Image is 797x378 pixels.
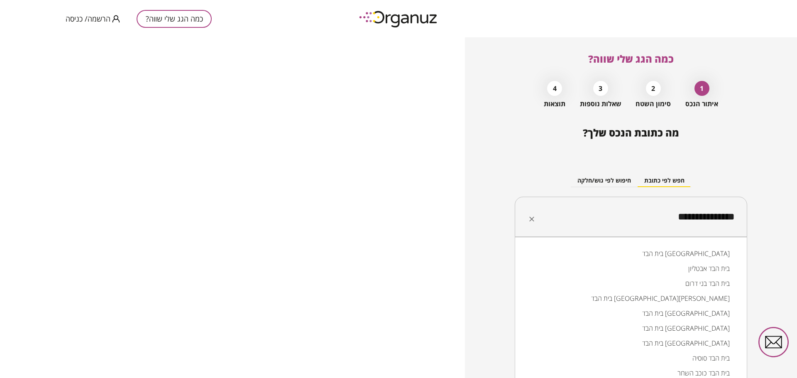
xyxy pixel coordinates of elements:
[353,7,445,30] img: logo
[571,175,638,187] button: חיפוש לפי גוש/חלקה
[685,100,718,108] span: איתור הנכס
[583,126,679,139] span: מה כתובת הנכס שלך?
[593,81,608,96] div: 3
[526,291,736,306] li: בית הבד [GEOGRAPHIC_DATA][PERSON_NAME]
[526,261,736,276] li: בית הבד אבטליון
[526,321,736,336] li: בית הבד [GEOGRAPHIC_DATA]
[526,336,736,351] li: בית הבד [GEOGRAPHIC_DATA]
[137,10,212,28] button: כמה הגג שלי שווה?
[526,306,736,321] li: בית הבד [GEOGRAPHIC_DATA]
[66,14,120,24] button: הרשמה/ כניסה
[646,81,661,96] div: 2
[526,246,736,261] li: בית הבד [GEOGRAPHIC_DATA]
[66,15,110,23] span: הרשמה/ כניסה
[547,81,562,96] div: 4
[526,351,736,366] li: בית הבד סוסיה
[694,81,709,96] div: 1
[580,100,621,108] span: שאלות נוספות
[526,276,736,291] li: בית הבד בני דרום
[588,52,674,66] span: כמה הגג שלי שווה?
[526,213,538,225] button: Clear
[636,100,671,108] span: סימון השטח
[638,175,691,187] button: חפש לפי כתובת
[544,100,565,108] span: תוצאות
